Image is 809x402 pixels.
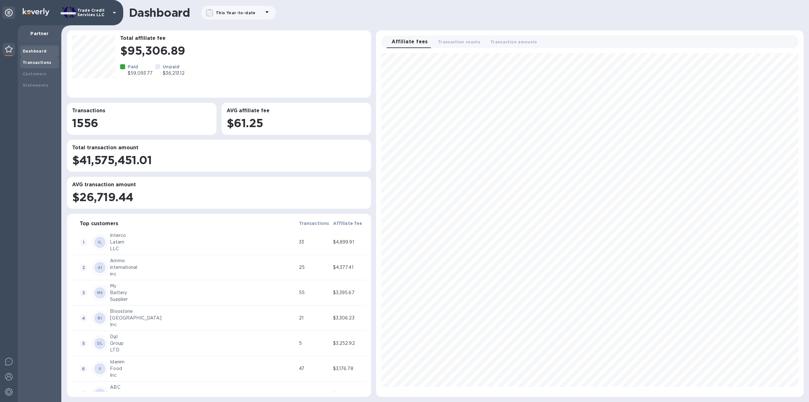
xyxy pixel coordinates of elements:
[23,83,48,88] b: Statements
[77,8,109,17] p: Trade Credit Services LLC
[3,6,15,19] div: Unpin categories
[110,372,296,379] div: Inc
[110,239,296,245] div: Latam
[110,308,296,315] div: Bloostone
[110,321,296,328] div: Inc
[333,264,365,271] div: $4,377.41
[110,384,296,391] div: ABC
[98,265,102,270] b: AI
[490,39,537,45] span: Transaction amounts
[80,238,87,246] span: 1
[120,35,366,41] h3: Total affiliate fee
[110,347,296,353] div: LTD
[299,365,331,372] div: 47
[97,341,103,346] b: DL
[72,116,211,130] h1: 1556
[110,296,296,303] div: Supplier
[72,108,211,114] h3: Transactions
[110,245,296,252] div: LLC
[333,365,365,372] div: $3,176.78
[333,220,362,227] span: Affiliate fee
[333,391,365,397] div: $3,133.64
[299,315,331,321] div: 21
[110,359,296,365] div: Idanim
[110,391,296,397] div: DEALS
[333,315,365,321] div: $3,306.23
[80,340,87,347] span: 5
[333,340,365,347] div: $3,252.92
[23,71,47,76] b: Customers
[23,49,47,53] b: Dashboard
[163,64,184,70] p: Unpaid
[110,283,296,289] div: My
[23,60,52,65] b: Transactions
[80,289,87,297] span: 3
[299,289,331,296] div: 55
[72,145,366,151] h3: Total transaction amount
[98,240,102,244] b: IL
[98,316,102,320] b: BI
[110,333,296,340] div: Dgl
[97,290,103,295] b: MS
[80,221,118,227] h3: Top customers
[333,221,362,226] b: Affiliate fee
[299,264,331,271] div: 25
[99,366,101,371] b: II
[333,289,365,296] div: $3,395.67
[80,314,87,322] span: 4
[5,46,13,53] img: Partner
[128,64,153,70] p: Paid
[80,264,87,271] span: 2
[23,8,49,16] img: Logo
[227,108,366,114] h3: AVG affiliate fee
[299,391,331,397] div: 21
[438,39,480,45] span: Transaction counts
[299,239,331,245] div: 33
[216,10,256,15] b: This Year-to-date
[110,232,296,239] div: Interco
[392,37,428,46] span: Affiliate fees
[98,392,102,396] b: AI
[227,116,366,130] h1: $61.25
[299,220,329,227] span: Transactions
[110,340,296,347] div: Group
[72,182,366,188] h3: AVG transaction amount
[128,70,153,77] p: $59,093.77
[72,153,366,167] h1: $41,575,451.01
[80,390,87,398] span: 7
[299,221,329,226] b: Transactions
[23,30,56,37] p: Partner
[72,190,366,204] h1: $26,719.44
[120,44,366,57] h1: $95,306.89
[110,315,296,321] div: [GEOGRAPHIC_DATA]
[110,289,296,296] div: Battery
[333,239,365,245] div: $4,899.91
[129,6,190,19] h1: Dashboard
[110,365,296,372] div: Food
[110,257,296,264] div: Ammo
[110,271,296,277] div: inc
[163,70,184,77] p: $36,213.12
[299,340,331,347] div: 5
[80,365,87,373] span: 6
[110,264,296,271] div: international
